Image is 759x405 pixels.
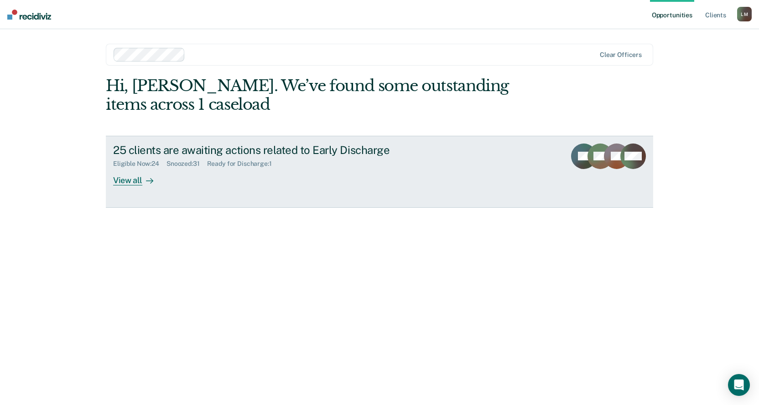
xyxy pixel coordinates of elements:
[728,374,750,396] div: Open Intercom Messenger
[113,144,433,157] div: 25 clients are awaiting actions related to Early Discharge
[113,160,166,168] div: Eligible Now : 24
[207,160,279,168] div: Ready for Discharge : 1
[106,136,653,208] a: 25 clients are awaiting actions related to Early DischargeEligible Now:24Snoozed:31Ready for Disc...
[7,10,51,20] img: Recidiviz
[737,7,752,21] div: L M
[166,160,207,168] div: Snoozed : 31
[113,168,164,185] div: View all
[600,51,642,59] div: Clear officers
[737,7,752,21] button: LM
[106,77,544,114] div: Hi, [PERSON_NAME]. We’ve found some outstanding items across 1 caseload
